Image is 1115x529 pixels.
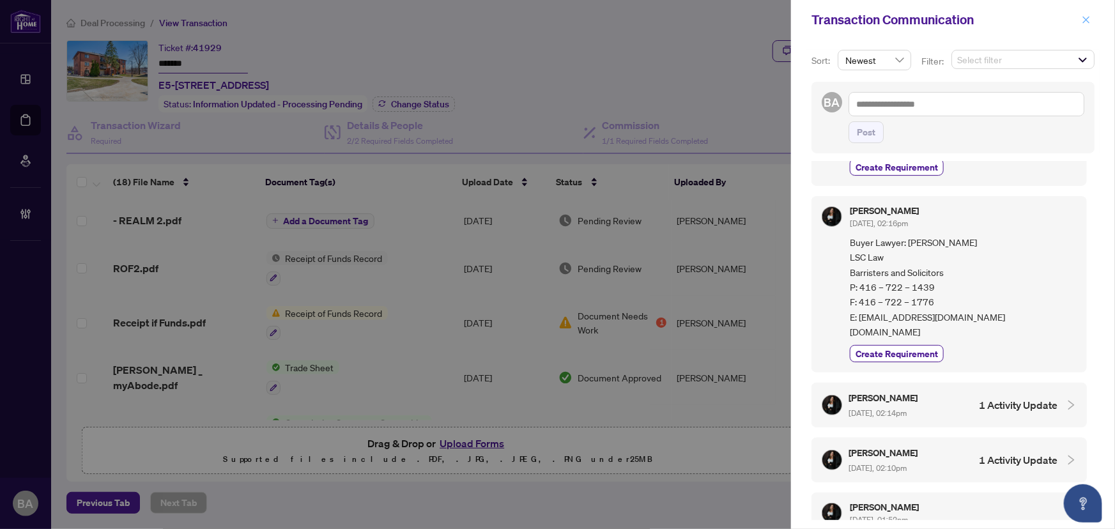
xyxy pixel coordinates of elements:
img: Profile Icon [822,450,842,470]
button: Create Requirement [850,345,944,362]
h5: [PERSON_NAME] [850,503,919,512]
div: Transaction Communication [811,10,1078,29]
span: [DATE], 01:52pm [850,515,908,525]
div: Profile Icon[PERSON_NAME] [DATE], 02:10pm1 Activity Update [811,438,1087,482]
button: Open asap [1064,484,1102,523]
span: [DATE], 02:14pm [849,408,907,418]
span: collapsed [1065,454,1077,466]
span: Newest [845,50,904,70]
button: Post [849,121,884,143]
button: Create Requirement [850,158,944,176]
h5: [PERSON_NAME] [849,390,919,405]
h4: 1 Activity Update [979,452,1057,468]
span: collapsed [1065,399,1077,411]
img: Profile Icon [822,395,842,415]
h5: [PERSON_NAME] [849,445,919,460]
span: [DATE], 02:16pm [850,218,908,228]
span: Create Requirement [856,347,938,360]
p: Filter: [921,54,946,68]
span: BA [824,93,840,111]
img: Profile Icon [822,207,842,226]
span: Buyer Lawyer: [PERSON_NAME] LSC Law Barristers and Solicitors P: 416 – 722 – 1439 F: 416 – 722 – ... [850,235,1077,340]
span: close [1082,15,1091,24]
h5: [PERSON_NAME] [850,206,919,215]
div: Profile Icon[PERSON_NAME] [DATE], 02:14pm1 Activity Update [811,383,1087,427]
img: Profile Icon [822,503,842,523]
p: Sort: [811,54,833,68]
span: Create Requirement [856,160,938,174]
h4: 1 Activity Update [979,397,1057,413]
span: [DATE], 02:10pm [849,463,907,473]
